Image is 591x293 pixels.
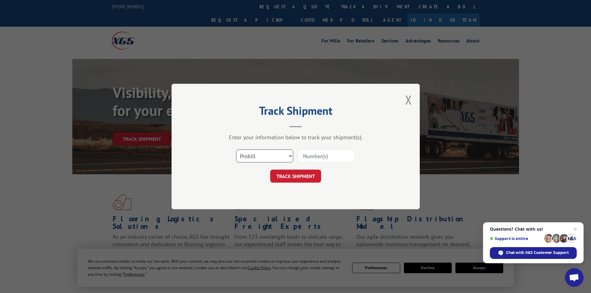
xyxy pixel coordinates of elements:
[270,170,321,183] button: TRACK SHIPMENT
[490,236,542,241] span: Support is online
[203,134,389,141] div: Enter your information below to track your shipment(s).
[490,227,577,232] span: Questions? Chat with us!
[506,250,569,255] span: Chat with XGS Customer Support
[490,247,577,259] span: Chat with XGS Customer Support
[565,268,584,287] a: Open chat
[298,149,355,162] input: Number(s)
[203,106,389,118] h2: Track Shipment
[405,91,412,108] button: Close modal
